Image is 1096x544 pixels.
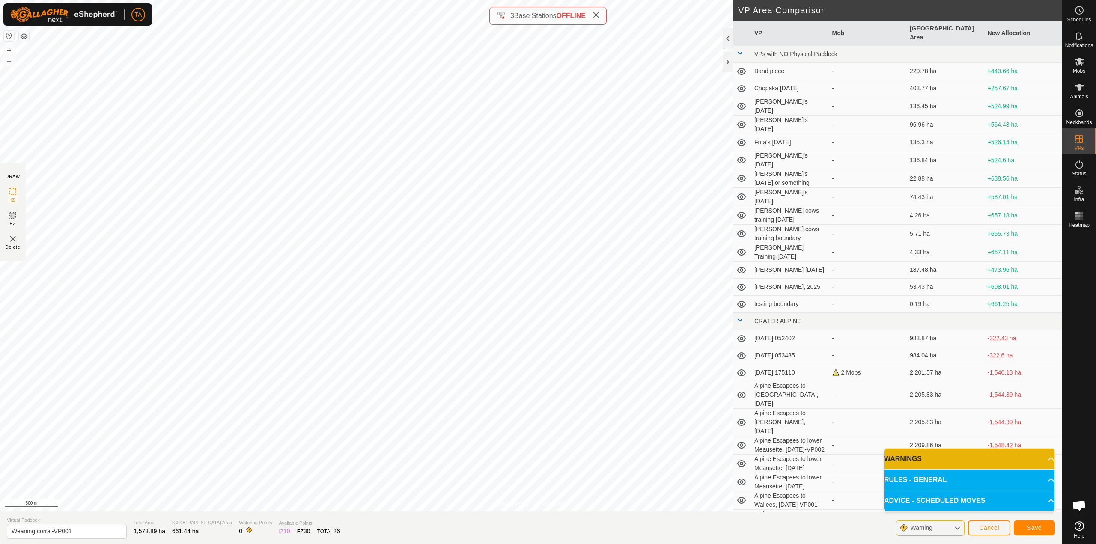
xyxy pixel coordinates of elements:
div: - [832,84,903,93]
td: 983.87 ha [906,330,984,347]
span: IZ [11,197,15,203]
span: Watering Points [239,519,272,526]
td: [DATE] 175110 [751,364,829,381]
div: TOTAL [317,527,340,536]
div: - [832,67,903,76]
td: +608.01 ha [984,279,1062,296]
td: 984.04 ha [906,347,984,364]
div: - [832,248,903,257]
td: 2,205.83 ha [906,381,984,409]
div: - [832,211,903,220]
td: +661.25 ha [984,296,1062,313]
div: IZ [279,527,290,536]
a: Contact Us [539,500,565,508]
td: Alpine Escapees to Wallees, [DATE] [751,510,829,528]
span: 661.44 ha [172,528,199,535]
span: Virtual Paddock [7,517,127,524]
button: Reset Map [4,31,14,41]
span: 10 [283,528,290,535]
div: - [832,300,903,309]
a: Privacy Policy [497,500,529,508]
td: [PERSON_NAME] [DATE] [751,262,829,279]
span: Warning [910,524,932,531]
td: [PERSON_NAME]'s [DATE] [751,188,829,206]
span: Mobs [1073,68,1085,74]
span: Heatmap [1069,223,1090,228]
span: ADVICE - SCHEDULED MOVES [884,496,985,506]
div: - [832,390,903,399]
td: -1,548.42 ha [984,436,1062,455]
td: +657.11 ha [984,243,1062,262]
td: Alpine Escapees to lower Meausette, [DATE] [751,473,829,491]
td: +257.67 ha [984,80,1062,97]
p-accordion-header: RULES - GENERAL [884,470,1054,490]
span: 0 [239,528,242,535]
div: - [832,282,903,291]
td: +655.73 ha [984,225,1062,243]
td: [PERSON_NAME] Training [DATE] [751,243,829,262]
div: DRAW [6,173,20,180]
span: VPs [1074,146,1084,151]
button: + [4,45,14,55]
td: [PERSON_NAME], 2025 [751,279,829,296]
span: Save [1027,524,1042,531]
div: - [832,459,903,468]
button: Cancel [968,520,1010,535]
td: 0.19 ha [906,296,984,313]
td: Alpine Escapees to [PERSON_NAME], [DATE] [751,409,829,436]
td: [DATE] 053435 [751,347,829,364]
td: +473.96 ha [984,262,1062,279]
span: 1,573.89 ha [134,528,165,535]
div: - [832,120,903,129]
th: Mob [829,21,907,46]
span: Help [1074,533,1084,538]
td: [PERSON_NAME] cows training [DATE] [751,206,829,225]
td: +657.18 ha [984,206,1062,225]
td: Frita's [DATE] [751,134,829,151]
img: Gallagher Logo [10,7,117,22]
td: +638.56 ha [984,169,1062,188]
span: TA [135,10,142,19]
div: - [832,351,903,360]
td: 22.88 ha [906,169,984,188]
td: 4.33 ha [906,243,984,262]
td: 53.43 ha [906,279,984,296]
td: +440.66 ha [984,63,1062,80]
td: testing boundary [751,296,829,313]
td: +524.99 ha [984,97,1062,116]
th: New Allocation [984,21,1062,46]
td: 2,209.86 ha [906,436,984,455]
span: OFFLINE [557,12,586,19]
td: Alpine Escapees to Wallees, [DATE]-VP001 [751,491,829,510]
span: RULES - GENERAL [884,475,947,485]
td: [PERSON_NAME]'s [DATE] [751,116,829,134]
img: VP [8,234,18,244]
span: Delete [6,244,21,250]
th: VP [751,21,829,46]
td: 220.78 ha [906,63,984,80]
td: 403.77 ha [906,80,984,97]
div: - [832,193,903,202]
td: [PERSON_NAME]'s [DATE] [751,151,829,169]
div: - [832,334,903,343]
span: 30 [304,528,310,535]
span: Notifications [1065,43,1093,48]
button: Map Layers [19,31,29,42]
div: - [832,174,903,183]
td: [PERSON_NAME] cows training boundary [751,225,829,243]
td: +564.48 ha [984,116,1062,134]
td: Band piece [751,63,829,80]
span: 26 [333,528,340,535]
p-accordion-header: ADVICE - SCHEDULED MOVES [884,490,1054,511]
div: 2 Mobs [832,368,903,377]
td: 2,205.83 ha [906,409,984,436]
span: Infra [1074,197,1084,202]
th: [GEOGRAPHIC_DATA] Area [906,21,984,46]
div: - [832,418,903,427]
td: 135.3 ha [906,134,984,151]
span: Base Stations [514,12,557,19]
div: - [832,138,903,147]
div: - [832,441,903,450]
td: Alpine Escapees to lower Meausette, [DATE] [751,455,829,473]
td: [PERSON_NAME]'s [DATE] or something [751,169,829,188]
